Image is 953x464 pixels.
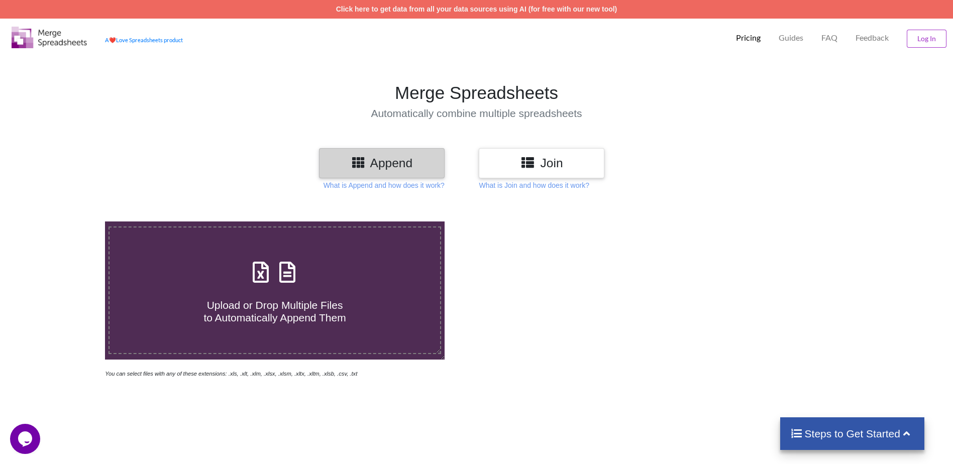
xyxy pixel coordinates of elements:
i: You can select files with any of these extensions: .xls, .xlt, .xlm, .xlsx, .xlsm, .xltx, .xltm, ... [105,371,357,377]
p: Pricing [736,33,761,43]
h3: Join [486,156,597,170]
button: Log In [907,30,946,48]
a: Click here to get data from all your data sources using AI (for free with our new tool) [336,5,617,13]
iframe: chat widget [10,424,42,454]
h3: Append [327,156,437,170]
span: Feedback [856,34,889,42]
img: Logo.png [12,27,87,48]
p: Guides [779,33,803,43]
p: What is Append and how does it work? [324,180,445,190]
p: What is Join and how does it work? [479,180,589,190]
span: Upload or Drop Multiple Files to Automatically Append Them [203,299,346,323]
h4: Steps to Get Started [790,427,914,440]
a: AheartLove Spreadsheets product [105,37,183,43]
p: FAQ [821,33,837,43]
span: heart [109,37,116,43]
